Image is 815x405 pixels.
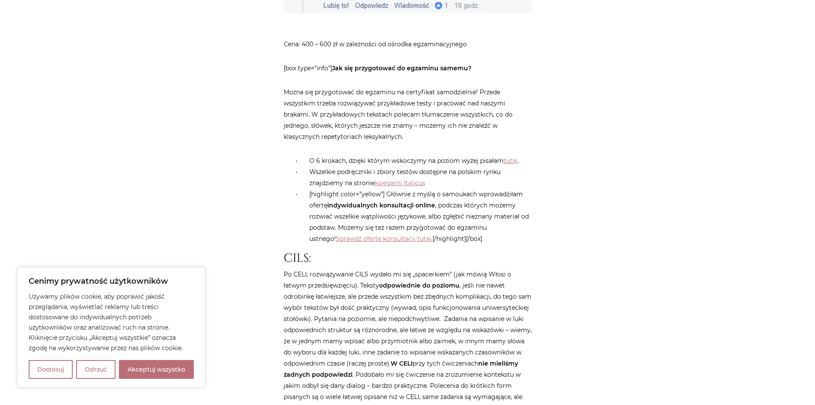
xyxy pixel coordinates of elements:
strong: odpowiednie do poziomu [379,282,459,289]
p: Można się przygotować do egzaminu na certyfikat samodzielnie! Przede wszystkim trzeba rozwiązywać... [284,87,532,142]
strong: indywidualnych konsultacji online [327,201,435,209]
a: Sprawdź ofertę konsultacji tutaj. [336,235,433,243]
p: Używamy plików cookie, aby poprawić jakość przeglądania, wyświetlać reklamy lub treści dostosowan... [29,291,194,353]
strong: Jak się przygotować do egzaminu samemu? [332,64,471,72]
h2: CILS: [284,251,532,266]
p: Cenimy prywatność użytkowników [29,276,194,286]
a: księgarni Italicus [375,179,425,187]
strong: nie mieliśmy żadnych podpowiedzi [284,360,518,378]
li: [highlight color=”yellow”] Głównie z myślą o samoukach wprowadziłam ofertę , podczas których może... [301,189,532,244]
p: [box type=”info”] [284,63,532,74]
li: Wszelkie podręczniki i zbiory testów dostępne na polskim rynku znajdziemy na stronie [301,166,532,189]
a: tutaj [504,157,518,165]
button: Dostosuj [29,360,73,379]
li: O 6 krokach, dzięki którym wskoczymy na poziom wyżej pisałam . [301,155,532,166]
strong: W CELI [391,360,412,367]
p: Cena: 400 – 600 zł w zależności od ośrodka egzaminacyjnego [284,39,532,50]
button: Odrzuć [76,360,116,379]
button: Akceptuj wszystko [119,360,194,379]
